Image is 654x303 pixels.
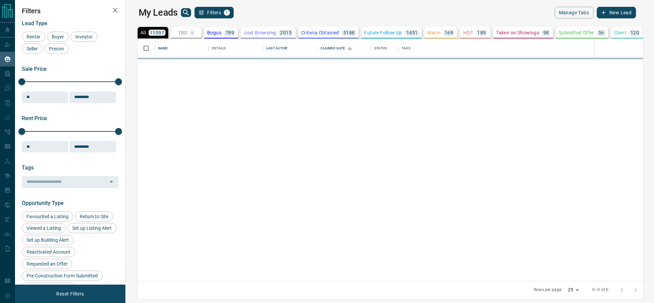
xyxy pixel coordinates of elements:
button: search button [181,8,191,17]
span: Reactivated Account [24,249,73,255]
div: Set up Listing Alert [67,223,116,233]
span: Favourited a Listing [24,214,71,219]
span: Renter [24,34,43,39]
span: Lead Type [22,20,47,27]
p: Bogus [207,30,221,35]
span: Pre-Construction Form Submitted [24,273,100,278]
span: Precon [47,46,66,51]
span: Requested an Offer [24,261,70,267]
p: Rows per page: [534,287,562,293]
p: Warm [427,30,440,35]
div: Seller [22,44,43,54]
p: 189 [477,30,486,35]
button: New Lead [597,7,636,18]
span: Rent Price [22,115,47,122]
span: Tags [22,164,34,171]
div: Set up Building Alert [22,235,74,245]
div: Details [212,39,225,58]
p: 5188 [343,30,355,35]
div: Viewed a Listing [22,223,66,233]
span: Viewed a Listing [24,225,63,231]
p: Future Follow Up [364,30,402,35]
div: Last Active [263,39,317,58]
div: Reactivated Account [22,247,75,257]
div: Status [371,39,398,58]
div: Renter [22,32,45,42]
span: Buyer [49,34,66,39]
p: 98 [543,30,549,35]
p: 56 [598,30,604,35]
div: Name [155,39,208,58]
div: Status [374,39,387,58]
p: HOT [463,30,473,35]
p: Taken on Showings [496,30,539,35]
p: 789 [225,30,234,35]
span: Seller [24,46,40,51]
p: Submitted Offer [559,30,594,35]
p: Client [614,30,626,35]
div: 25 [565,285,581,295]
div: Name [158,39,168,58]
div: Claimed Date [321,39,345,58]
p: - [191,30,193,35]
span: Set up Listing Alert [70,225,114,231]
div: Details [208,39,263,58]
span: Return to Site [77,214,111,219]
p: All [140,30,146,35]
div: Requested an Offer [22,259,72,269]
button: Reset Filters [52,288,88,300]
div: Buyer [47,32,69,42]
span: Sale Price [22,66,47,72]
p: Just Browsing [244,30,276,35]
span: 1 [224,10,229,15]
div: Claimed Date [317,39,371,58]
div: Investor [71,32,97,42]
span: Investor [73,34,95,39]
p: 11097 [150,30,164,35]
button: Filters1 [194,7,234,18]
h2: Filters [22,7,119,15]
div: Tags [402,39,410,58]
p: 1451 [406,30,418,35]
span: Set up Building Alert [24,237,71,243]
div: Return to Site [75,211,113,222]
p: Criteria Obtained [301,30,339,35]
p: 2015 [280,30,292,35]
button: Open [107,177,116,187]
div: Precon [44,44,69,54]
div: Last Active [266,39,287,58]
span: Opportunity Type [22,200,64,206]
button: Sort [345,44,355,53]
button: Manage Tabs [555,7,593,18]
h1: My Leads [139,7,178,18]
div: Pre-Construction Form Submitted [22,271,103,281]
p: 120 [630,30,639,35]
div: Favourited a Listing [22,211,73,222]
p: 169 [445,30,453,35]
div: Tags [398,39,614,58]
p: 0–0 of 0 [592,287,608,293]
p: TBD [178,30,187,35]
